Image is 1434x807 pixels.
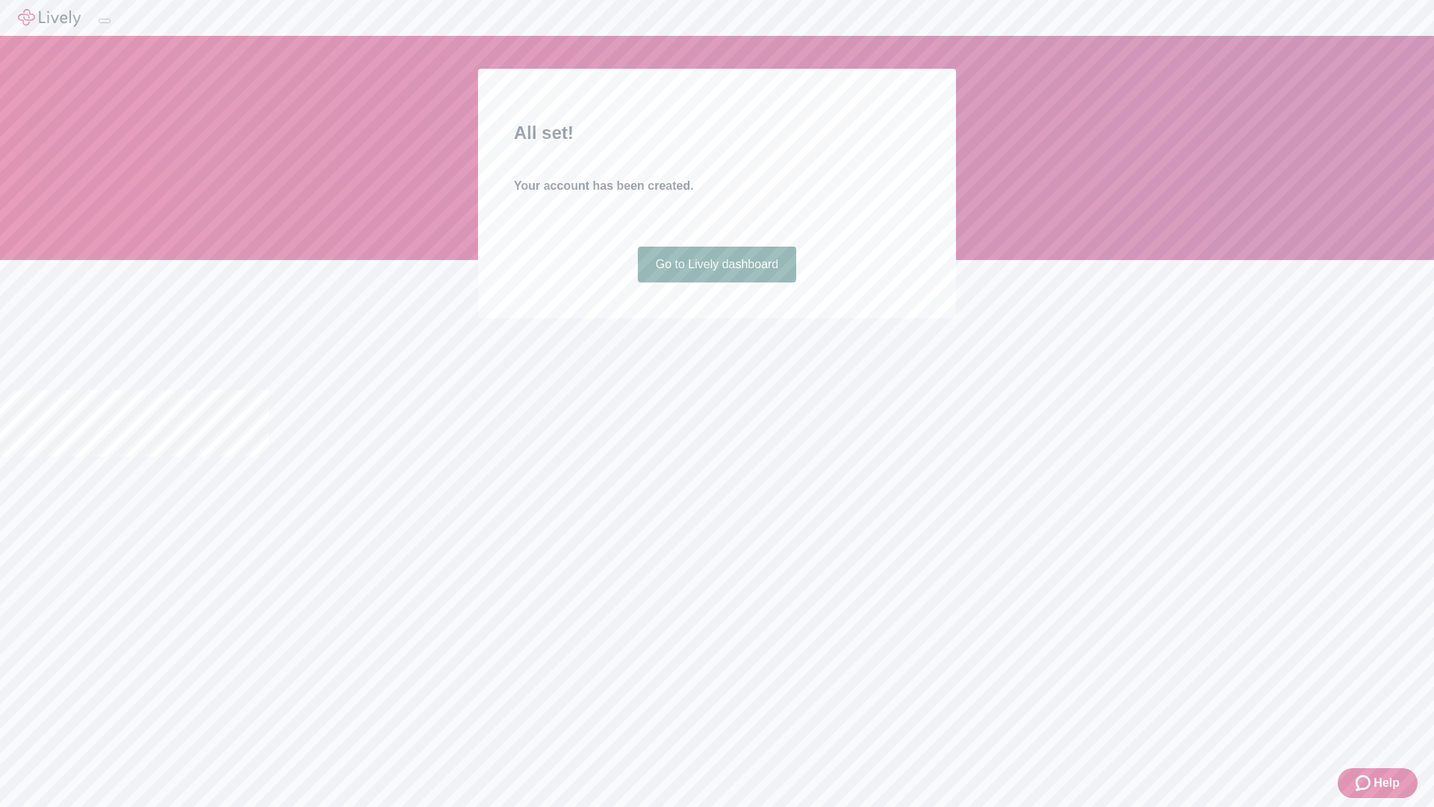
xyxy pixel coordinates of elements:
[514,177,920,195] h4: Your account has been created.
[1356,774,1374,792] svg: Zendesk support icon
[514,120,920,146] h2: All set!
[18,9,81,27] img: Lively
[638,247,797,282] a: Go to Lively dashboard
[99,19,111,23] button: Log out
[1338,768,1418,798] button: Zendesk support iconHelp
[1374,774,1400,792] span: Help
